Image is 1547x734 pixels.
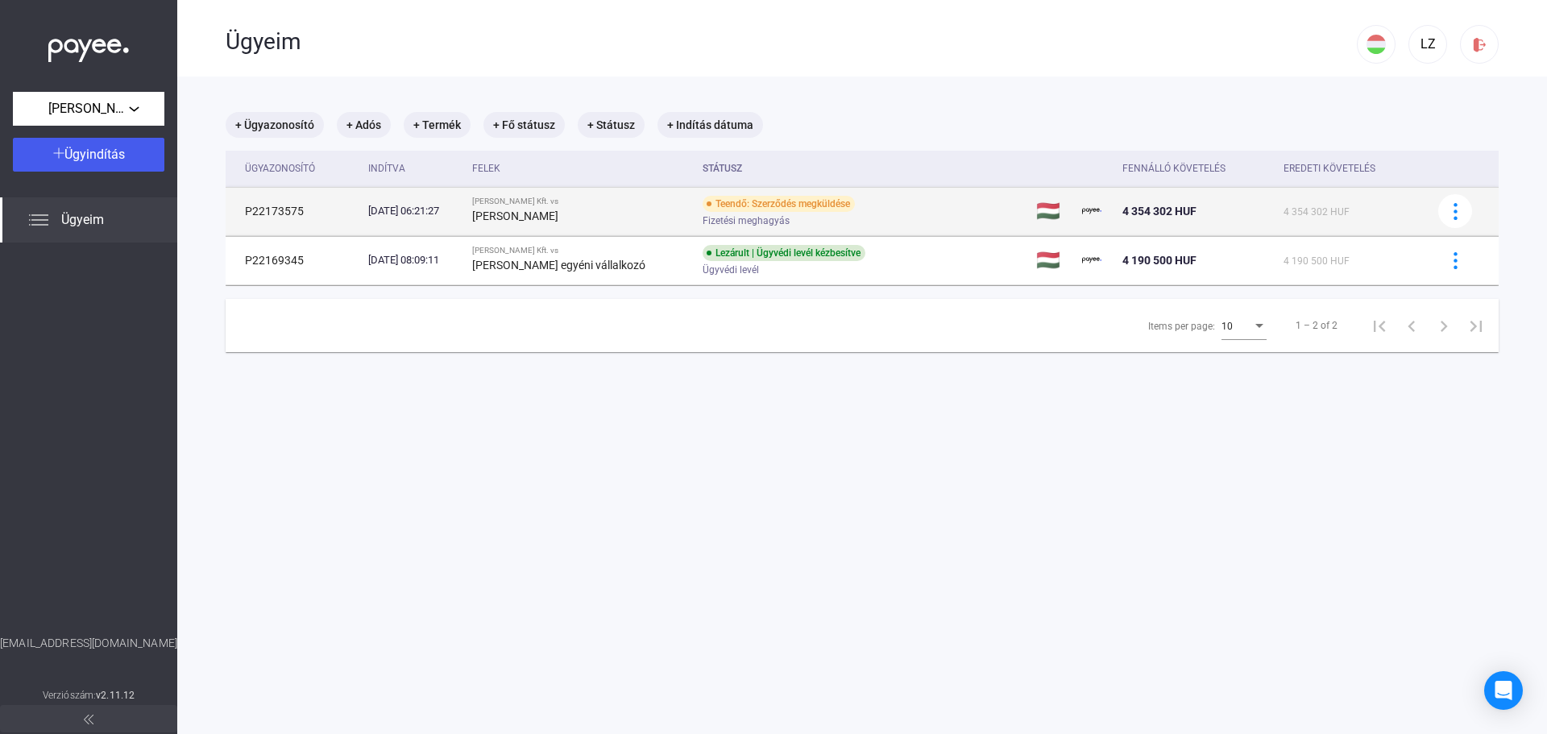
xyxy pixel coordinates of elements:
[472,159,690,178] div: Felek
[578,112,645,138] mat-chip: + Státusz
[1122,205,1197,218] span: 4 354 302 HUF
[1122,159,1226,178] div: Fennálló követelés
[1221,316,1267,335] mat-select: Items per page:
[1460,309,1492,342] button: Last page
[1408,25,1447,64] button: LZ
[1363,309,1396,342] button: First page
[404,112,471,138] mat-chip: + Termék
[48,99,129,118] span: [PERSON_NAME] Kft.
[703,211,790,230] span: Fizetési meghagyás
[226,187,362,235] td: P22173575
[64,147,125,162] span: Ügyindítás
[1367,35,1386,54] img: HU
[1221,321,1233,332] span: 10
[1284,159,1375,178] div: Eredeti követelés
[1447,252,1464,269] img: more-blue
[1438,194,1472,228] button: more-blue
[1484,671,1523,710] div: Open Intercom Messenger
[1396,309,1428,342] button: Previous page
[245,159,355,178] div: Ügyazonosító
[1438,243,1472,277] button: more-blue
[1030,187,1076,235] td: 🇭🇺
[245,159,315,178] div: Ügyazonosító
[368,159,459,178] div: Indítva
[1148,317,1215,336] div: Items per page:
[368,203,459,219] div: [DATE] 06:21:27
[53,147,64,159] img: plus-white.svg
[1122,254,1197,267] span: 4 190 500 HUF
[368,159,405,178] div: Indítva
[1428,309,1460,342] button: Next page
[1357,25,1396,64] button: HU
[472,259,645,272] strong: [PERSON_NAME] egyéni vállalkozó
[1447,203,1464,220] img: more-blue
[1030,236,1076,284] td: 🇭🇺
[1122,159,1271,178] div: Fennálló követelés
[1471,36,1488,53] img: logout-red
[96,690,135,701] strong: v2.11.12
[226,112,324,138] mat-chip: + Ügyazonosító
[657,112,763,138] mat-chip: + Indítás dátuma
[1284,255,1350,267] span: 4 190 500 HUF
[226,236,362,284] td: P22169345
[472,209,558,222] strong: [PERSON_NAME]
[84,715,93,724] img: arrow-double-left-grey.svg
[1414,35,1441,54] div: LZ
[703,196,855,212] div: Teendő: Szerződés megküldése
[226,28,1357,56] div: Ügyeim
[483,112,565,138] mat-chip: + Fő státusz
[61,210,104,230] span: Ügyeim
[29,210,48,230] img: list.svg
[472,159,500,178] div: Felek
[703,245,865,261] div: Lezárult | Ügyvédi levél kézbesítve
[13,92,164,126] button: [PERSON_NAME] Kft.
[703,260,759,280] span: Ügyvédi levél
[13,138,164,172] button: Ügyindítás
[696,151,1030,187] th: Státusz
[472,197,690,206] div: [PERSON_NAME] Kft. vs
[1284,159,1418,178] div: Eredeti követelés
[1460,25,1499,64] button: logout-red
[472,246,690,255] div: [PERSON_NAME] Kft. vs
[1296,316,1338,335] div: 1 – 2 of 2
[1082,201,1101,221] img: payee-logo
[1284,206,1350,218] span: 4 354 302 HUF
[337,112,391,138] mat-chip: + Adós
[48,30,129,63] img: white-payee-white-dot.svg
[368,252,459,268] div: [DATE] 08:09:11
[1082,251,1101,270] img: payee-logo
